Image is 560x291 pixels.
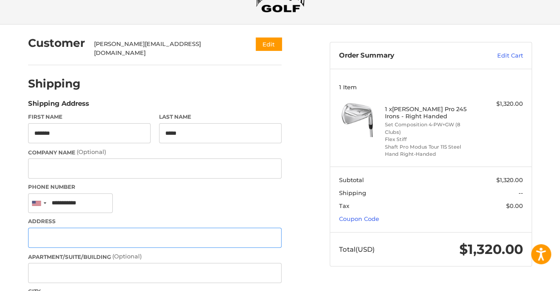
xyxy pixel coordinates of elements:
small: (Optional) [112,253,142,260]
label: Phone Number [28,183,282,191]
span: Subtotal [339,176,364,183]
div: United States: +1 [29,194,49,213]
legend: Shipping Address [28,99,89,113]
h2: Shipping [28,77,81,91]
span: $1,320.00 [459,241,523,258]
h3: 1 Item [339,83,523,91]
li: Hand Right-Handed [385,150,475,158]
span: Tax [339,202,349,209]
span: Total (USD) [339,245,375,254]
small: (Optional) [77,148,106,155]
a: Edit Cart [464,51,523,60]
h3: Order Summary [339,51,464,60]
label: First Name [28,113,151,121]
li: Set Composition 4-PW+GW (8 Clubs) [385,121,475,136]
iframe: Google Customer Reviews [486,267,560,291]
span: -- [519,189,523,196]
div: $1,320.00 [477,100,523,108]
li: Shaft Pro Modus Tour 115 Steel [385,143,475,151]
label: Company Name [28,148,282,157]
span: $1,320.00 [496,176,523,183]
li: Flex Stiff [385,136,475,143]
span: Shipping [339,189,366,196]
h2: Customer [28,36,85,50]
label: Apartment/Suite/Building [28,252,282,261]
button: Edit [256,37,282,50]
span: $0.00 [506,202,523,209]
label: Address [28,217,282,225]
label: Last Name [159,113,282,121]
a: Coupon Code [339,215,379,222]
div: [PERSON_NAME][EMAIL_ADDRESS][DOMAIN_NAME] [94,40,239,57]
h4: 1 x [PERSON_NAME] Pro 245 Irons - Right Handed [385,105,475,120]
